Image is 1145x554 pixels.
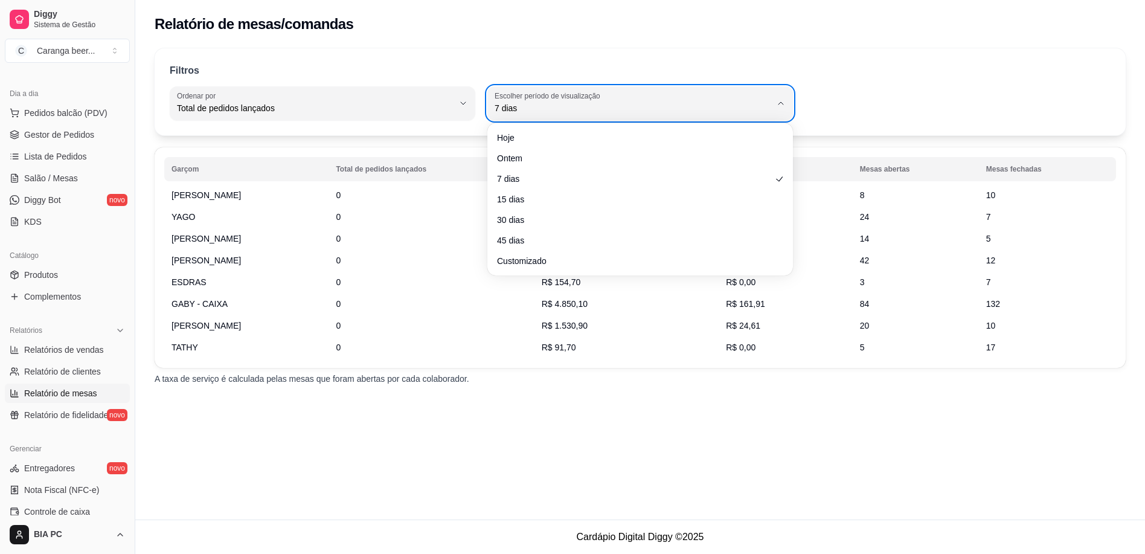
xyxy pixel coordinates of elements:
span: Salão / Mesas [24,172,78,184]
span: Hoje [497,132,771,144]
button: Select a team [5,39,130,63]
span: KDS [24,216,42,228]
span: C [15,45,27,57]
span: 8 [860,190,865,200]
span: Relatório de clientes [24,366,101,378]
span: 5 [860,343,865,352]
span: [PERSON_NAME] [172,233,241,245]
footer: Cardápio Digital Diggy © 2025 [135,520,1145,554]
span: [PERSON_NAME] [172,189,241,201]
span: Relatório de fidelidade [24,409,108,421]
span: 12 [986,256,996,265]
span: ESDRAS [172,276,207,288]
span: 84 [860,299,870,309]
span: Relatórios [10,326,42,335]
span: R$ 4.850,10 [542,299,588,309]
span: 20 [860,321,870,330]
th: Mesas abertas [853,157,979,181]
span: YAGO [172,211,195,223]
span: 45 dias [497,234,771,246]
span: Total de pedidos lançados [177,102,454,114]
span: Diggy [34,9,125,20]
th: Total de pedidos lançados [329,157,534,181]
th: Garçom [164,157,329,181]
th: Mesas fechadas [979,157,1116,181]
span: Diggy Bot [24,194,61,206]
div: Caranga beer ... [37,45,95,57]
label: Ordenar por [177,91,220,101]
span: 10 [986,190,996,200]
span: Relatório de mesas [24,387,97,399]
span: 0 [336,321,341,330]
span: R$ 0,00 [726,277,755,287]
span: 0 [336,343,341,352]
span: 5 [986,234,991,243]
span: 0 [336,190,341,200]
span: 7 [986,277,991,287]
span: 0 [336,234,341,243]
h2: Relatório de mesas/comandas [155,14,353,34]
span: 0 [336,212,341,222]
span: R$ 1.530,90 [542,321,588,330]
span: R$ 24,61 [726,321,760,330]
span: GABY - CAIXA [172,298,228,310]
span: Ontem [497,152,771,164]
span: Controle de caixa [24,506,90,518]
span: 0 [336,277,341,287]
span: R$ 154,70 [542,277,581,287]
span: R$ 0,00 [726,343,755,352]
span: BIA PC [34,529,111,540]
span: [PERSON_NAME] [172,320,241,332]
span: R$ 161,91 [726,299,765,309]
span: Relatórios de vendas [24,344,104,356]
div: Dia a dia [5,84,130,103]
span: Complementos [24,291,81,303]
span: 10 [986,321,996,330]
span: 42 [860,256,870,265]
span: TATHY [172,341,198,353]
span: 3 [860,277,865,287]
span: 7 [986,212,991,222]
span: 132 [986,299,1000,309]
span: 0 [336,256,341,265]
span: 7 dias [497,173,771,185]
span: 0 [336,299,341,309]
span: Lista de Pedidos [24,150,87,163]
span: Nota Fiscal (NFC-e) [24,484,99,496]
div: Gerenciar [5,439,130,459]
span: 14 [860,234,870,243]
span: Customizado [497,255,771,267]
span: 17 [986,343,996,352]
p: Filtros [170,63,199,78]
span: Entregadores [24,462,75,474]
label: Escolher período de visualização [495,91,604,101]
span: Pedidos balcão (PDV) [24,107,107,119]
span: 24 [860,212,870,222]
p: A taxa de serviço é calculada pelas mesas que foram abertas por cada colaborador. [155,373,1126,385]
span: [PERSON_NAME] [172,254,241,266]
span: 15 dias [497,193,771,205]
span: Gestor de Pedidos [24,129,94,141]
span: 30 dias [497,214,771,226]
span: R$ 91,70 [542,343,576,352]
div: Catálogo [5,246,130,265]
span: Sistema de Gestão [34,20,125,30]
span: 7 dias [495,102,771,114]
span: Produtos [24,269,58,281]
